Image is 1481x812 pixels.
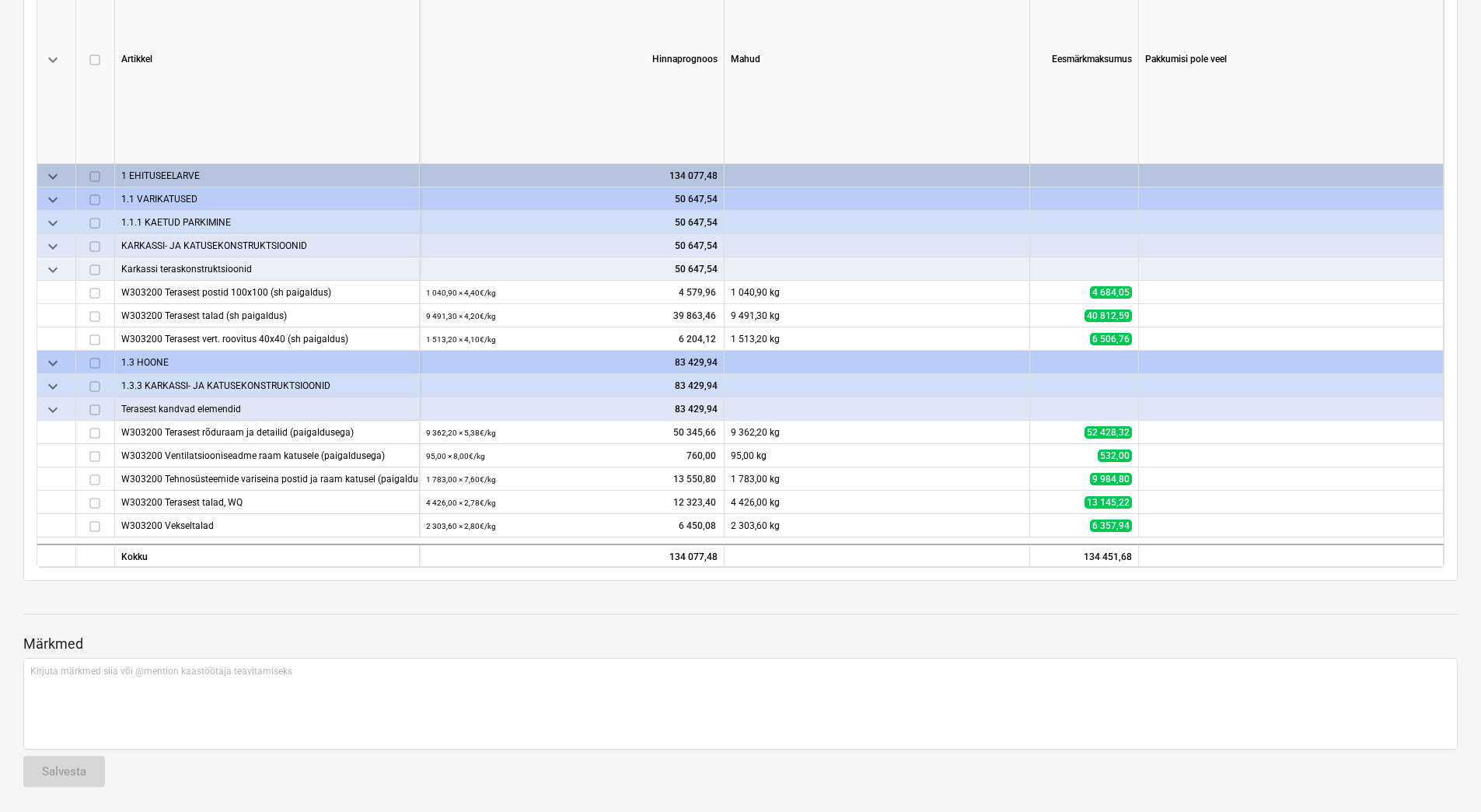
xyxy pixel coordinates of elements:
div: 50 647,54 [426,234,718,257]
span: 6 450,08 [677,520,718,533]
span: keyboard_arrow_down [44,167,62,186]
span: keyboard_arrow_down [44,51,62,69]
span: 40 812,59 [1085,310,1132,322]
div: W303200 Terasest talad, WQ [121,491,413,513]
span: 13 550,80 [672,473,718,486]
div: W303200 Terasest talad (sh paigaldus) [121,304,413,327]
span: 4 579,96 [677,286,718,299]
div: 2 303,60 kg [725,514,1030,537]
small: 9 362,20 × 5,38€ / kg [426,429,496,437]
div: KARKASSI- JA KATUSEKONSTRUKTSIOONID [121,234,413,257]
div: 134 077,48 [426,164,718,187]
div: 83 429,94 [426,397,718,421]
div: W303200 Tehnosüsteemide variseina postid ja raam katusel (paigaldusega) [121,467,413,490]
div: 4 426,00 kg [725,491,1030,514]
span: keyboard_arrow_down [44,354,62,373]
div: 1 783,00 kg [725,467,1030,491]
small: 1 783,00 × 7,60€ / kg [426,475,496,484]
div: 1.1.1 KAETUD PARKIMINE [121,211,413,233]
small: 9 491,30 × 4,20€ / kg [426,312,496,320]
span: 6 204,12 [677,333,718,346]
iframe: Chat Widget [1403,737,1481,812]
div: 1.3.3 KARKASSI- JA KATUSEKONSTRUKTSIOONID [121,374,413,397]
div: 95,00 kg [725,444,1030,467]
div: W303200 Ventilatsiooniseadme raam katusele (paigaldusega) [121,444,413,467]
small: 1 513,20 × 4,10€ / kg [426,335,496,344]
small: 1 040,90 × 4,40€ / kg [426,289,496,297]
div: 83 429,94 [426,374,718,397]
div: Karkassi teraskonstruktsioonid [121,257,413,280]
span: keyboard_arrow_down [44,377,62,396]
div: 9 362,20 kg [725,421,1030,444]
div: Kokku [115,544,420,567]
div: W303200 Vekseltalad [121,514,413,537]
small: 95,00 × 8,00€ / kg [426,452,485,460]
p: Märkmed [23,635,1458,653]
div: 1 513,20 kg [725,327,1030,351]
div: 134 077,48 [420,544,725,567]
div: 83 429,94 [426,351,718,374]
span: keyboard_arrow_down [44,214,62,233]
span: 13 145,22 [1085,496,1132,509]
div: 50 647,54 [426,187,718,211]
div: 50 647,54 [426,211,718,234]
span: 9 984,80 [1090,473,1132,485]
div: 134 451,68 [1030,544,1139,567]
span: 4 684,05 [1090,286,1132,299]
span: 12 323,40 [672,496,718,509]
span: 6 357,94 [1090,520,1132,532]
div: 50 647,54 [426,257,718,281]
div: 1.1 VARIKATUSED [121,187,413,210]
span: 6 506,76 [1090,333,1132,345]
small: 4 426,00 × 2,78€ / kg [426,499,496,507]
div: Terasest kandvad elemendid [121,397,413,420]
div: W303200 Terasest rõduraam ja detailid (paigaldusega) [121,421,413,443]
div: 1 EHITUSEELARVE [121,164,413,187]
span: keyboard_arrow_down [44,191,62,209]
span: 52 428,32 [1085,426,1132,439]
span: 760,00 [685,450,718,463]
span: 50 345,66 [672,426,718,439]
span: keyboard_arrow_down [44,237,62,256]
div: 9 491,30 kg [725,304,1030,327]
div: 1.3 HOONE [121,351,413,373]
span: keyboard_arrow_down [44,261,62,279]
span: 39 863,46 [672,310,718,323]
span: 532,00 [1098,450,1132,462]
span: keyboard_arrow_down [44,401,62,419]
small: 2 303,60 × 2,80€ / kg [426,522,496,530]
div: W303200 Terasest postid 100x100 (sh paigaldus) [121,281,413,303]
div: W303200 Terasest vert. roovitus 40x40 (sh paigaldus) [121,327,413,350]
div: 1 040,90 kg [725,281,1030,304]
